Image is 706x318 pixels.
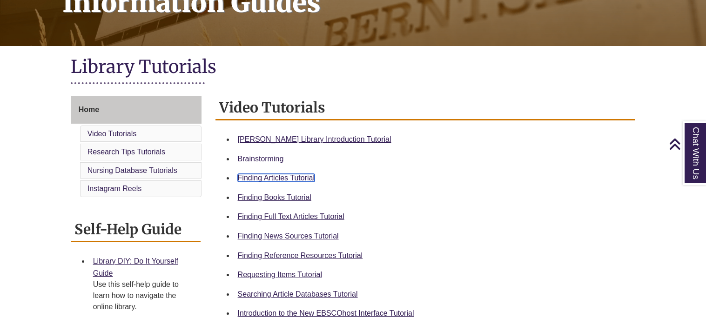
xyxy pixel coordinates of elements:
[238,309,414,317] a: Introduction to the New EBSCOhost Interface Tutorial
[238,193,311,201] a: Finding Books Tutorial
[87,185,142,192] a: Instagram Reels
[238,290,358,298] a: Searching Article Databases Tutorial
[238,174,315,182] a: Finding Articles Tutorial
[87,130,137,138] a: Video Tutorials
[238,212,344,220] a: Finding Full Text Articles Tutorial
[87,166,177,174] a: Nursing Database Tutorials
[93,279,193,312] div: Use this self-help guide to learn how to navigate the online library.
[71,55,636,80] h1: Library Tutorials
[238,232,339,240] a: Finding News Sources Tutorial
[79,106,99,113] span: Home
[238,135,391,143] a: [PERSON_NAME] Library Introduction Tutorial
[238,155,284,163] a: Brainstorming
[238,271,322,278] a: Requesting Items Tutorial
[669,138,704,150] a: Back to Top
[71,96,202,199] div: Guide Page Menu
[93,257,178,277] a: Library DIY: Do It Yourself Guide
[215,96,636,120] h2: Video Tutorials
[87,148,165,156] a: Research Tips Tutorials
[71,96,202,124] a: Home
[71,218,201,242] h2: Self-Help Guide
[238,252,363,259] a: Finding Reference Resources Tutorial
